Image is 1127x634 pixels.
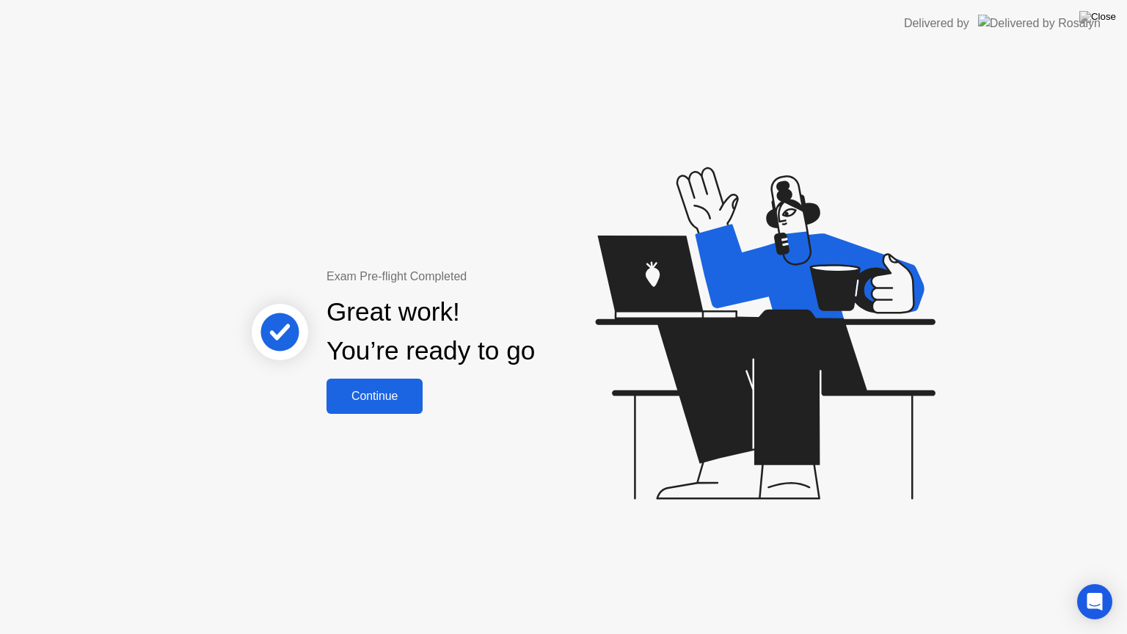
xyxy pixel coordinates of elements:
[327,293,535,371] div: Great work! You’re ready to go
[1079,11,1116,23] img: Close
[904,15,969,32] div: Delivered by
[327,379,423,414] button: Continue
[331,390,418,403] div: Continue
[1077,584,1112,619] div: Open Intercom Messenger
[978,15,1101,32] img: Delivered by Rosalyn
[327,268,630,285] div: Exam Pre-flight Completed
